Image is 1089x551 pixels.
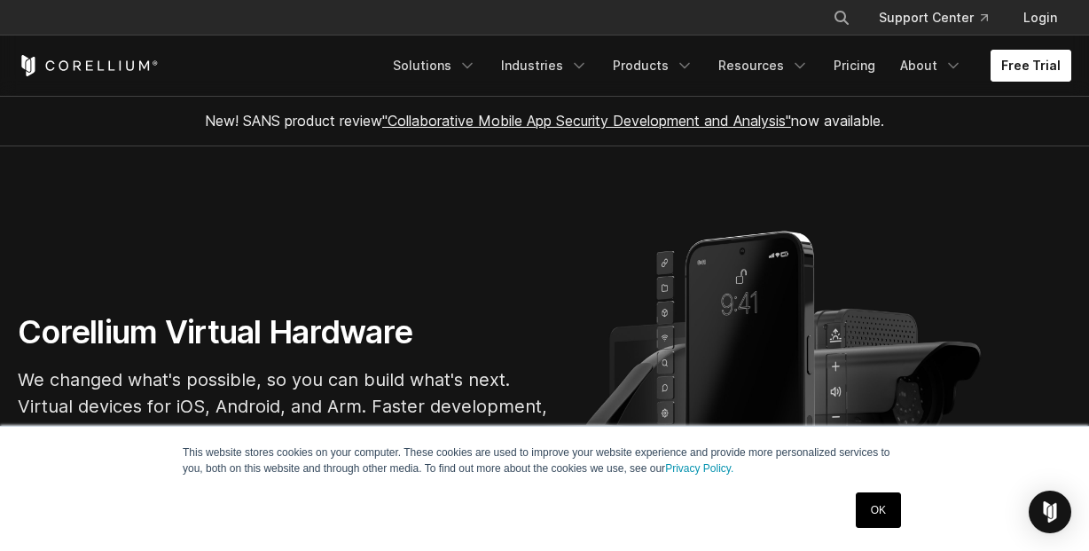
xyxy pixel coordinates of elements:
[826,2,858,34] button: Search
[602,50,704,82] a: Products
[991,50,1071,82] a: Free Trial
[490,50,599,82] a: Industries
[183,445,906,476] p: This website stores cookies on your computer. These cookies are used to improve your website expe...
[382,50,487,82] a: Solutions
[1029,491,1071,533] div: Open Intercom Messenger
[18,312,550,352] h1: Corellium Virtual Hardware
[665,462,733,475] a: Privacy Policy.
[708,50,819,82] a: Resources
[18,55,159,76] a: Corellium Home
[18,366,550,446] p: We changed what's possible, so you can build what's next. Virtual devices for iOS, Android, and A...
[205,112,884,130] span: New! SANS product review now available.
[382,50,1071,82] div: Navigation Menu
[382,112,791,130] a: "Collaborative Mobile App Security Development and Analysis"
[865,2,1002,34] a: Support Center
[1009,2,1071,34] a: Login
[856,492,901,528] a: OK
[811,2,1071,34] div: Navigation Menu
[823,50,886,82] a: Pricing
[889,50,973,82] a: About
